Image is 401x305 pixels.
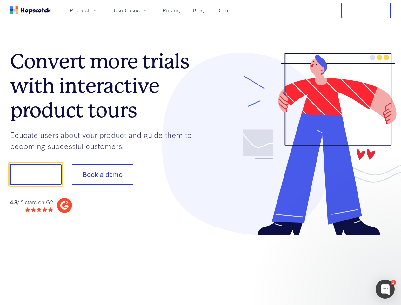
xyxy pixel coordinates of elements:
div: / 5 stars on G2 [10,198,53,206]
p: Educate users about your product and guide them to becoming successful customers. [10,129,201,151]
span: Use Cases [114,6,140,14]
button: Show me! [10,164,62,185]
button: Use Cases [110,5,152,16]
a: Pricing [160,5,183,16]
button: Product [66,5,102,16]
button: Book a demo [72,164,133,185]
button: Free Trial [341,3,391,18]
a: Demo [214,5,234,16]
h1: Convert more trials with interactive product tours [10,49,201,122]
a: Blog [190,5,206,16]
a: Home [10,6,51,14]
div: 1 [391,280,396,285]
span: Product [70,6,90,14]
strong: 4.8 [10,198,17,206]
